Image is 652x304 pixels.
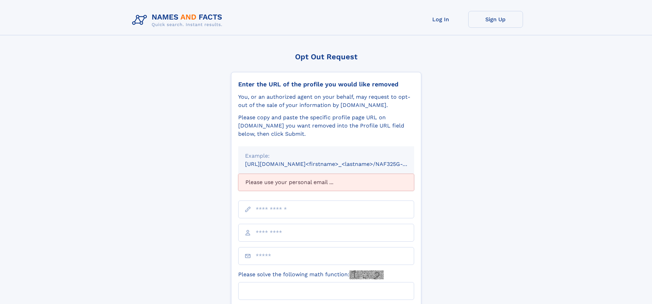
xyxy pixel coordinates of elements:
div: Please copy and paste the specific profile page URL on [DOMAIN_NAME] you want removed into the Pr... [238,113,414,138]
div: You, or an authorized agent on your behalf, may request to opt-out of the sale of your informatio... [238,93,414,109]
img: Logo Names and Facts [129,11,228,29]
div: Please use your personal email ... [238,174,414,191]
div: Enter the URL of the profile you would like removed [238,81,414,88]
div: Example: [245,152,407,160]
div: Opt Out Request [231,52,421,61]
label: Please solve the following math function: [238,270,384,279]
small: [URL][DOMAIN_NAME]<firstname>_<lastname>/NAF325G-xxxxxxxx [245,161,427,167]
a: Sign Up [468,11,523,28]
a: Log In [413,11,468,28]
